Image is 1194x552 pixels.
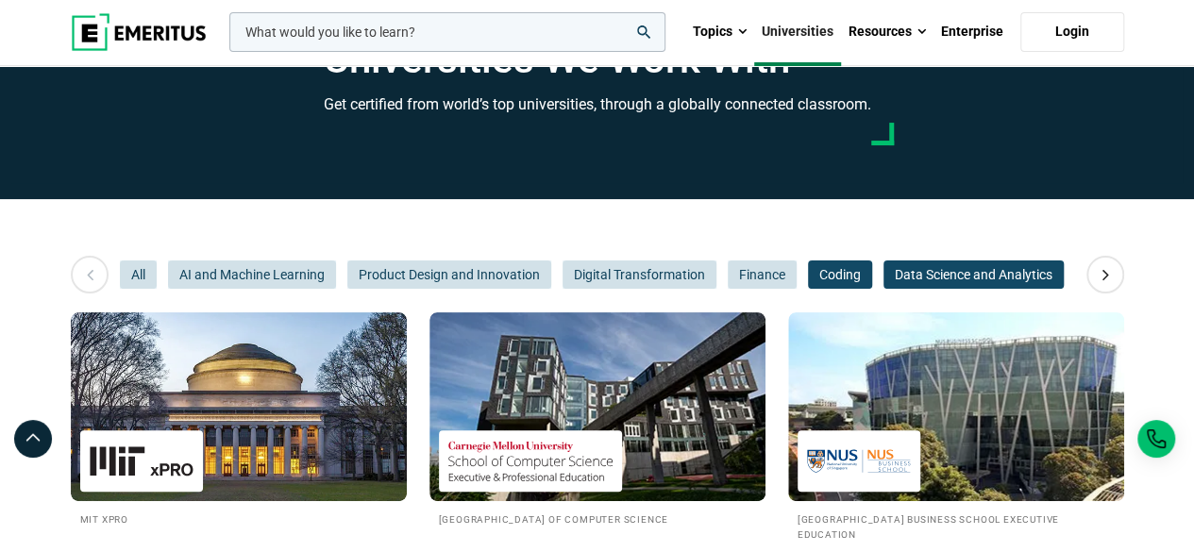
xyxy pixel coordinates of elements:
[807,440,911,482] img: National University of Singapore Business School Executive Education
[90,440,193,482] img: MIT xPRO
[788,312,1124,501] img: Universities We Work With
[347,260,551,289] button: Product Design and Innovation
[788,312,1124,543] a: Universities We Work With National University of Singapore Business School Executive Education [G...
[71,312,407,527] a: Universities We Work With MIT xPRO MIT xPRO
[883,260,1064,289] button: Data Science and Analytics
[1020,12,1124,52] a: Login
[71,312,407,501] img: Universities We Work With
[808,260,872,289] button: Coding
[429,312,765,527] a: Universities We Work With Carnegie Mellon University School of Computer Science [GEOGRAPHIC_DATA]...
[168,260,336,289] button: AI and Machine Learning
[798,510,1115,543] h2: [GEOGRAPHIC_DATA] Business School Executive Education
[429,312,765,501] img: Universities We Work With
[439,510,756,527] h2: [GEOGRAPHIC_DATA] of Computer Science
[728,260,797,289] button: Finance
[120,260,157,289] button: All
[563,260,716,289] button: Digital Transformation
[229,12,665,52] input: woocommerce-product-search-field-0
[448,440,613,482] img: Carnegie Mellon University School of Computer Science
[324,92,871,117] h3: Get certified from world’s top universities, through a globally connected classroom.
[80,510,397,527] h2: MIT xPRO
